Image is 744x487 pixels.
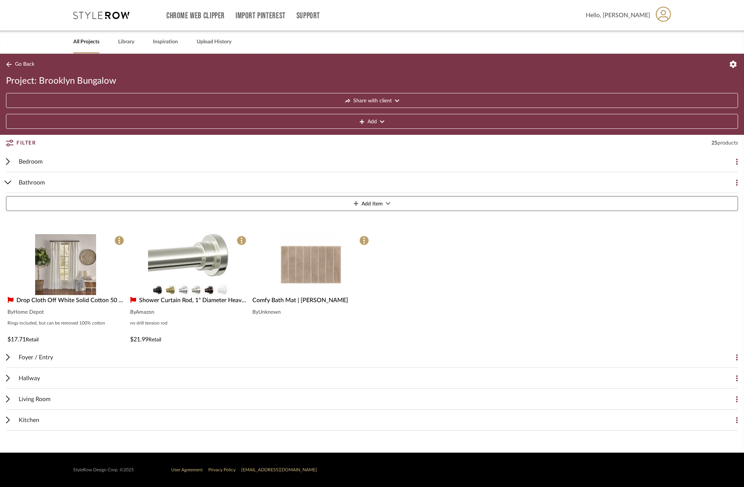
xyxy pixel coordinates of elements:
a: All Projects [73,37,99,47]
img: Shower Curtain Rod, 1" Diameter Heavy Duty Tension Shower Rod, Non Slip Adjustable 28-102 inch No... [148,234,228,295]
a: [EMAIL_ADDRESS][DOMAIN_NAME] [241,468,317,472]
div: StyleRow Design Corp. ©2025 [73,467,134,473]
button: Share with client [6,93,738,108]
span: $21.99 [130,336,148,342]
button: Go Back [6,60,37,69]
a: Library [118,37,134,47]
span: Hallway [19,374,40,383]
a: Privacy Policy [208,468,236,472]
span: Living Room [19,395,50,404]
span: Bathroom [19,178,45,187]
span: By [7,310,13,315]
span: Project: Brooklyn Bungalow [6,75,116,87]
span: Comfy Bath Mat | [PERSON_NAME] [252,297,348,303]
span: $17.71 [7,336,26,342]
div: 25 [711,139,738,147]
span: By [130,310,136,315]
span: Home Depot [13,310,44,315]
a: Inspiration [153,37,178,47]
span: Hello, [PERSON_NAME] [586,11,650,20]
span: Unknown [258,310,281,315]
div: 0 [129,234,248,295]
div: 0 [6,234,126,295]
span: Retail [148,337,161,342]
img: Drop Cloth Off White Solid Cotton 50 in. W x 108 in. L Light Filtering Single Ring Top Panel Valance [35,234,96,295]
button: Add Item [6,196,738,211]
div: Rings included, but can be removed 100% cotton [7,320,124,332]
span: Shower Curtain Rod, 1" Diameter Heavy Duty Tension Shower Rod, Non Slip Adjustable 28-102 inch No... [139,297,661,303]
span: Filter [16,136,36,150]
span: By [252,310,258,315]
span: Add [368,114,377,129]
span: Go Back [15,61,34,68]
span: Drop Cloth Off White Solid Cotton 50 in. W x 108 in. L Light Filtering Single Ring Top Panel Valance [16,297,278,303]
a: Upload History [197,37,231,47]
button: Add [6,114,738,129]
span: products [717,140,738,146]
span: Amazon [136,310,154,315]
button: Filter [6,136,36,150]
a: Support [296,13,320,19]
img: Comfy Bath Mat | Darby [280,234,341,295]
span: Retail [26,337,39,342]
div: 0 [251,234,371,295]
div: no drill tension rod [130,320,247,332]
span: Bedroom [19,157,43,166]
span: Add Item [362,196,383,211]
div: BathroomAdd Item [6,214,738,347]
span: Foyer / Entry [19,353,53,362]
span: Kitchen [19,416,39,425]
span: Share with client [353,93,392,108]
a: Chrome Web Clipper [166,13,225,19]
a: User Agreement [171,468,203,472]
a: Import Pinterest [236,13,286,19]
